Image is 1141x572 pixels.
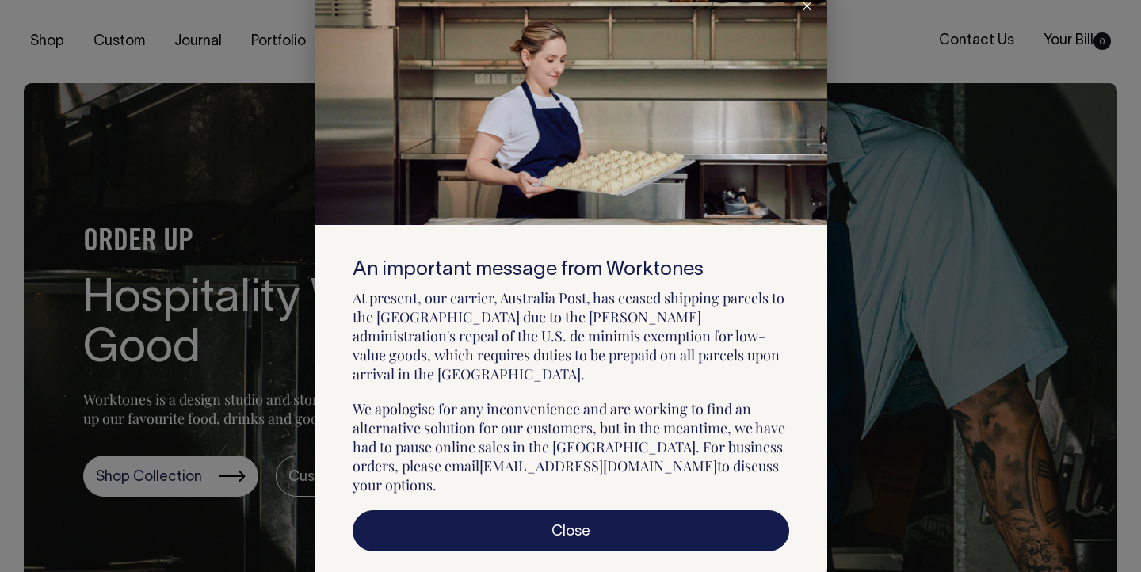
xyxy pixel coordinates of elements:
[353,288,789,383] p: At present, our carrier, Australia Post, has ceased shipping parcels to the [GEOGRAPHIC_DATA] due...
[353,259,789,281] h6: An important message from Worktones
[479,456,717,475] a: [EMAIL_ADDRESS][DOMAIN_NAME]
[353,510,789,551] a: Close
[353,399,789,494] p: We apologise for any inconvenience and are working to find an alternative solution for our custom...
